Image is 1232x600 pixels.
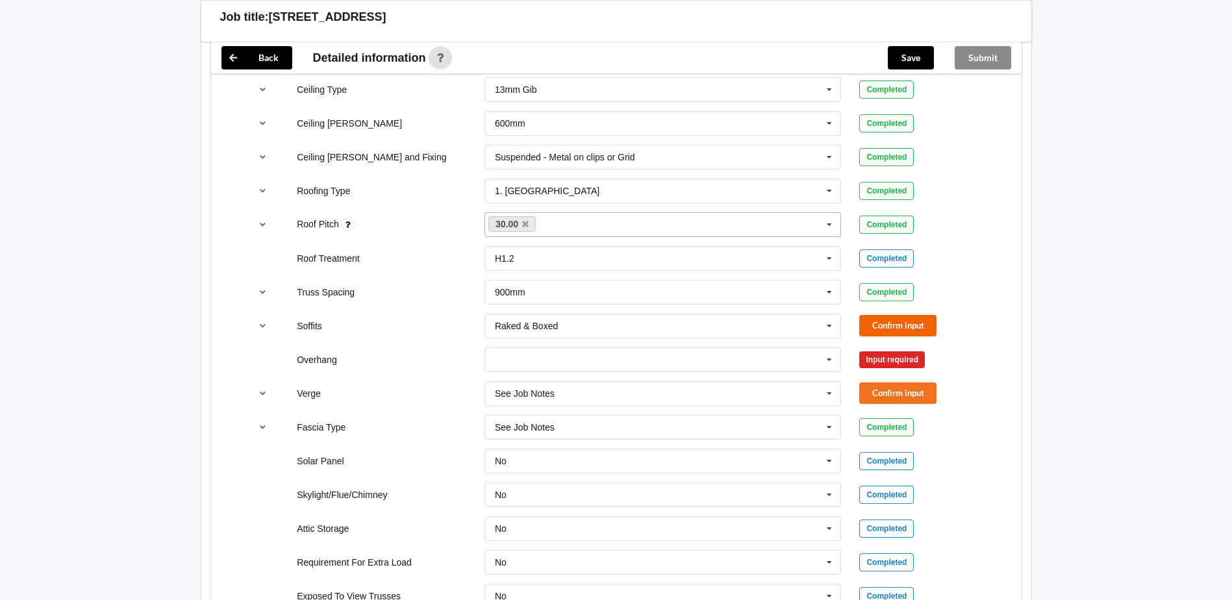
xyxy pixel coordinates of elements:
[859,283,914,301] div: Completed
[297,253,360,264] label: Roof Treatment
[859,382,937,404] button: Confirm input
[888,46,934,69] button: Save
[859,351,925,368] div: Input required
[250,416,275,439] button: reference-toggle
[859,452,914,470] div: Completed
[297,388,321,399] label: Verge
[297,523,349,534] label: Attic Storage
[297,490,387,500] label: Skylight/Flue/Chimney
[495,119,525,128] div: 600mm
[313,52,426,64] span: Detailed information
[859,486,914,504] div: Completed
[859,519,914,538] div: Completed
[859,315,937,336] button: Confirm input
[495,186,599,195] div: 1. [GEOGRAPHIC_DATA]
[495,490,507,499] div: No
[488,216,536,232] a: 30.00
[297,118,402,129] label: Ceiling [PERSON_NAME]
[297,456,344,466] label: Solar Panel
[859,114,914,132] div: Completed
[250,281,275,304] button: reference-toggle
[297,186,350,196] label: Roofing Type
[250,112,275,135] button: reference-toggle
[220,10,269,25] h3: Job title:
[859,148,914,166] div: Completed
[250,145,275,169] button: reference-toggle
[859,216,914,234] div: Completed
[495,254,514,263] div: H1.2
[495,288,525,297] div: 900mm
[250,179,275,203] button: reference-toggle
[859,81,914,99] div: Completed
[859,553,914,571] div: Completed
[269,10,386,25] h3: [STREET_ADDRESS]
[297,84,347,95] label: Ceiling Type
[250,78,275,101] button: reference-toggle
[859,418,914,436] div: Completed
[495,85,537,94] div: 13mm Gib
[859,182,914,200] div: Completed
[221,46,292,69] button: Back
[297,422,346,432] label: Fascia Type
[495,423,555,432] div: See Job Notes
[297,287,355,297] label: Truss Spacing
[297,321,322,331] label: Soffits
[495,456,507,466] div: No
[250,213,275,236] button: reference-toggle
[297,355,336,365] label: Overhang
[250,382,275,405] button: reference-toggle
[495,558,507,567] div: No
[495,389,555,398] div: See Job Notes
[495,153,635,162] div: Suspended - Metal on clips or Grid
[495,321,558,331] div: Raked & Boxed
[297,152,446,162] label: Ceiling [PERSON_NAME] and Fixing
[297,219,341,229] label: Roof Pitch
[250,314,275,338] button: reference-toggle
[495,524,507,533] div: No
[297,557,412,568] label: Requirement For Extra Load
[859,249,914,268] div: Completed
